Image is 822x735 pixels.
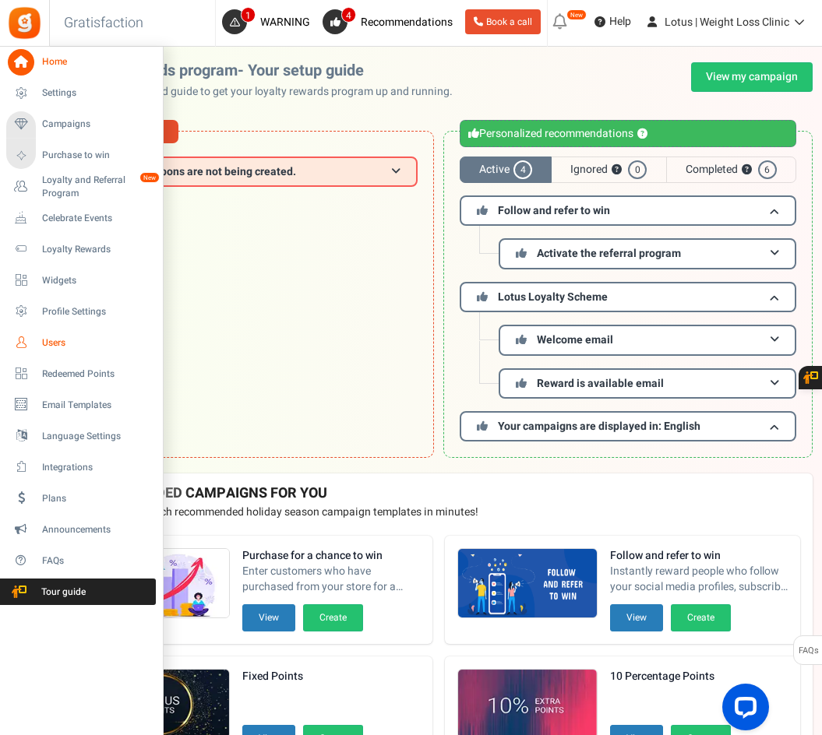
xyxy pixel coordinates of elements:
[6,111,156,138] a: Campaigns
[65,84,465,100] p: Use this personalized guide to get your loyalty rewards program up and running.
[671,604,731,631] button: Create
[242,604,295,631] button: View
[465,9,541,34] a: Book a call
[42,554,151,568] span: FAQs
[6,49,156,76] a: Home
[42,212,151,225] span: Celebrate Events
[242,564,420,595] span: Enter customers who have purchased from your store for a chance to win. Increase sales and AOV.
[498,418,700,434] span: Your campaigns are displayed in: English
[610,564,788,595] span: Instantly reward people who follow your social media profiles, subscribe to your newsletters and ...
[6,298,156,325] a: Profile Settings
[628,160,647,179] span: 0
[222,9,316,34] a: 1 WARNING
[6,516,156,543] a: Announcements
[6,236,156,262] a: Loyalty Rewards
[566,9,587,20] em: New
[460,156,552,183] span: Active
[117,166,296,178] span: Fail! Coupons are not being created.
[758,160,777,179] span: 6
[588,9,637,34] a: Help
[42,367,151,381] span: Redeemed Points
[42,430,151,443] span: Language Settings
[260,14,310,30] span: WARNING
[537,375,664,392] span: Reward is available email
[42,274,151,287] span: Widgets
[6,205,156,231] a: Celebrate Events
[42,523,151,536] span: Announcements
[42,86,151,100] span: Settings
[6,423,156,449] a: Language Settings
[323,9,459,34] a: 4 Recommendations
[498,202,610,219] span: Follow and refer to win
[610,669,731,684] strong: 10 Percentage Points
[610,604,663,631] button: View
[742,165,752,175] button: ?
[513,160,532,179] span: 4
[537,245,681,262] span: Activate the referral program
[42,305,151,318] span: Profile Settings
[242,548,420,564] strong: Purchase for a chance to win
[42,399,151,412] span: Email Templates
[7,5,42,40] img: Gratisfaction
[605,14,631,30] span: Help
[666,156,796,183] span: Completed
[6,392,156,418] a: Email Templates
[665,14,789,30] span: Lotus | Weight Loss Clinic
[361,14,453,30] span: Recommendations
[458,549,597,619] img: Recommended Campaigns
[552,156,665,183] span: Ignored
[610,548,788,564] strong: Follow and refer to win
[6,360,156,387] a: Redeemed Points
[42,492,151,505] span: Plans
[47,8,161,39] h3: Gratisfaction
[65,62,465,79] h2: Loyalty rewards program- Your setup guide
[139,172,160,183] em: New
[6,547,156,574] a: FAQs
[42,336,151,350] span: Users
[341,7,356,23] span: 4
[6,454,156,480] a: Integrations
[241,7,256,23] span: 1
[6,80,156,107] a: Settings
[6,174,156,200] a: Loyalty and Referral Program New
[6,142,156,169] a: Purchase to win
[242,669,363,684] strong: Fixed Points
[7,586,116,599] span: Tour guide
[6,329,156,356] a: Users
[537,332,613,348] span: Welcome email
[77,486,800,501] h4: RECOMMENDED CAMPAIGNS FOR YOU
[42,55,151,69] span: Home
[6,267,156,294] a: Widgets
[637,129,647,139] button: ?
[42,461,151,474] span: Integrations
[460,120,796,147] div: Personalized recommendations
[42,149,151,162] span: Purchase to win
[691,62,813,92] a: View my campaign
[42,174,156,200] span: Loyalty and Referral Program
[303,604,363,631] button: Create
[498,289,608,305] span: Lotus Loyalty Scheme
[612,165,622,175] button: ?
[42,118,151,131] span: Campaigns
[6,485,156,512] a: Plans
[42,243,151,256] span: Loyalty Rewards
[798,636,819,666] span: FAQs
[77,505,800,520] p: Preview and launch recommended holiday season campaign templates in minutes!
